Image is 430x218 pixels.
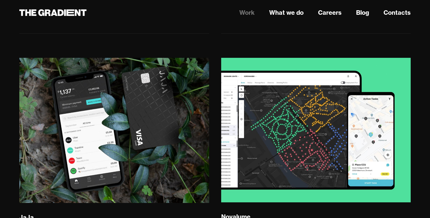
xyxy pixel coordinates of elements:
[318,8,342,17] a: Careers
[269,8,304,17] a: What we do
[356,8,369,17] a: Blog
[239,8,255,17] a: Work
[384,8,411,17] a: Contacts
